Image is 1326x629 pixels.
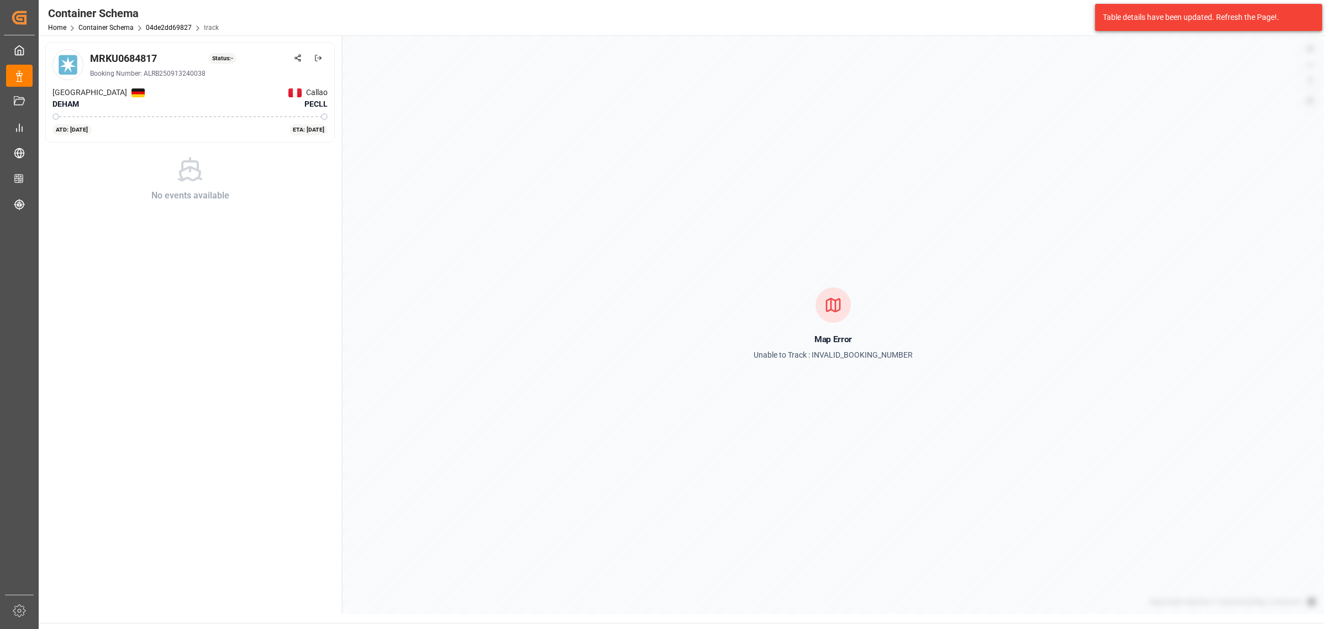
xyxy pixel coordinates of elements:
span: DEHAM [52,99,79,108]
p: Unable to Track : INVALID_BOOKING_NUMBER [754,348,913,362]
span: Callao [306,87,328,98]
a: Home [48,24,66,32]
span: PECLL [304,98,328,110]
div: Status: - [208,53,236,64]
div: Booking Number: ALRB250913240038 [90,69,328,78]
div: MRKU0684817 [90,51,157,66]
div: ATD: [DATE] [52,124,92,135]
div: Container Schema [48,5,219,22]
span: [GEOGRAPHIC_DATA] [52,87,127,98]
img: Netherlands [288,88,302,97]
a: Container Schema [78,24,134,32]
img: Netherlands [131,88,145,97]
img: Carrier Logo [54,51,82,78]
h2: Map Error [814,331,851,348]
div: ETA: [DATE] [290,124,328,135]
div: No events available [151,189,229,202]
div: Table details have been updated. Refresh the Page!. [1103,12,1306,23]
a: 04de2dd69827 [146,24,192,32]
